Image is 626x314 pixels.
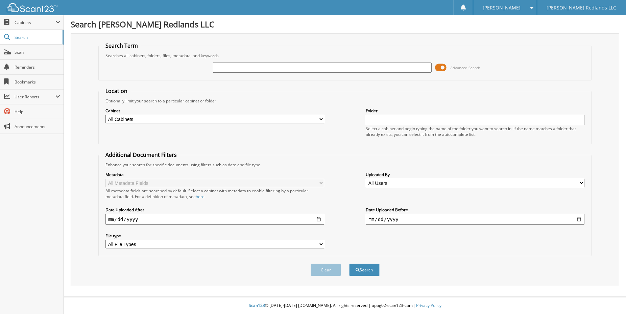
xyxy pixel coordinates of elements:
[483,6,521,10] span: [PERSON_NAME]
[366,108,584,114] label: Folder
[349,264,380,276] button: Search
[15,79,60,85] span: Bookmarks
[15,64,60,70] span: Reminders
[105,214,324,225] input: start
[105,233,324,239] label: File type
[366,172,584,177] label: Uploaded By
[102,42,141,49] legend: Search Term
[15,109,60,115] span: Help
[102,87,131,95] legend: Location
[64,297,626,314] div: © [DATE]-[DATE] [DOMAIN_NAME]. All rights reserved | appg02-scan123-com |
[366,126,584,137] div: Select a cabinet and begin typing the name of the folder you want to search in. If the name match...
[102,151,180,159] legend: Additional Document Filters
[547,6,616,10] span: [PERSON_NAME] Redlands LLC
[450,65,480,70] span: Advanced Search
[105,108,324,114] label: Cabinet
[196,194,204,199] a: here
[7,3,57,12] img: scan123-logo-white.svg
[15,94,55,100] span: User Reports
[416,303,441,308] a: Privacy Policy
[15,49,60,55] span: Scan
[15,34,59,40] span: Search
[105,172,324,177] label: Metadata
[102,162,588,168] div: Enhance your search for specific documents using filters such as date and file type.
[249,303,265,308] span: Scan123
[102,98,588,104] div: Optionally limit your search to a particular cabinet or folder
[105,188,324,199] div: All metadata fields are searched by default. Select a cabinet with metadata to enable filtering b...
[366,214,584,225] input: end
[366,207,584,213] label: Date Uploaded Before
[592,282,626,314] iframe: Chat Widget
[105,207,324,213] label: Date Uploaded After
[15,20,55,25] span: Cabinets
[15,124,60,129] span: Announcements
[71,19,619,30] h1: Search [PERSON_NAME] Redlands LLC
[102,53,588,58] div: Searches all cabinets, folders, files, metadata, and keywords
[311,264,341,276] button: Clear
